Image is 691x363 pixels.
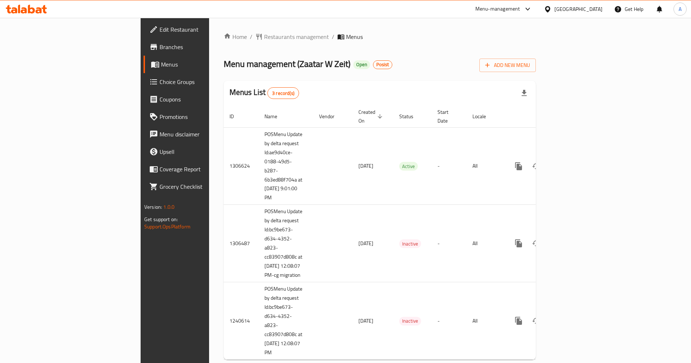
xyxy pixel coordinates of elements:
div: Open [353,60,370,69]
span: Add New Menu [485,61,530,70]
a: Choice Groups [144,73,256,91]
span: Posist [373,61,392,68]
button: Change Status [527,312,545,330]
a: Edit Restaurant [144,21,256,38]
a: Grocery Checklist [144,178,256,195]
span: Menus [346,32,363,41]
div: Menu-management [475,5,520,13]
span: Created On [358,108,385,125]
span: Active [399,162,418,171]
span: Vendor [319,112,344,121]
div: [GEOGRAPHIC_DATA] [554,5,602,13]
span: 1.0.0 [163,202,174,212]
span: Menus [161,60,250,69]
button: Add New Menu [479,59,536,72]
td: - [432,282,467,360]
th: Actions [504,105,586,128]
span: A [679,5,682,13]
a: Restaurants management [255,32,329,41]
span: ID [229,112,243,121]
td: All [467,282,504,360]
span: Edit Restaurant [160,25,250,34]
a: Coupons [144,91,256,108]
span: Open [353,61,370,68]
span: Version: [144,202,162,212]
span: Inactive [399,240,421,248]
table: enhanced table [224,105,586,360]
span: Get support on: [144,215,178,224]
span: Name [264,112,287,121]
span: Restaurants management [264,32,329,41]
span: Start Date [437,108,458,125]
td: All [467,127,504,205]
span: Menu management ( Zaatar W Zeit ) [224,56,350,72]
div: Total records count [267,87,299,99]
button: more [510,312,527,330]
td: - [432,205,467,282]
span: [DATE] [358,161,373,171]
span: [DATE] [358,239,373,248]
span: Coverage Report [160,165,250,173]
td: All [467,205,504,282]
span: Grocery Checklist [160,182,250,191]
div: Export file [515,84,533,102]
a: Branches [144,38,256,56]
span: Locale [472,112,495,121]
span: Promotions [160,112,250,121]
a: Promotions [144,108,256,125]
span: Choice Groups [160,77,250,86]
span: 3 record(s) [268,90,299,97]
td: POSMenu Update by delta request Id:bc9be673-d634-4352-a823-cc83907d808c at [DATE] 12:08:07 PM [259,282,313,360]
td: - [432,127,467,205]
li: / [332,32,334,41]
h2: Menus List [229,87,299,99]
span: Inactive [399,317,421,325]
span: Menu disclaimer [160,130,250,139]
a: Upsell [144,143,256,160]
button: more [510,157,527,175]
button: Change Status [527,235,545,252]
button: more [510,235,527,252]
td: POSMenu Update by delta request Id:bc9be673-d634-4352-a823-cc83907d808c at [DATE] 12:08:07 PM-cg ... [259,205,313,282]
span: Branches [160,43,250,51]
nav: breadcrumb [224,32,536,41]
button: Change Status [527,157,545,175]
span: Status [399,112,423,121]
a: Coverage Report [144,160,256,178]
span: [DATE] [358,316,373,326]
a: Menu disclaimer [144,125,256,143]
span: Coupons [160,95,250,104]
span: Upsell [160,147,250,156]
a: Support.OpsPlatform [144,222,191,231]
a: Menus [144,56,256,73]
td: POSMenu Update by delta request Id:ae9d40ce-0188-49d5-b287-6b3ed88f704a at [DATE] 9:01:00 PM [259,127,313,205]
